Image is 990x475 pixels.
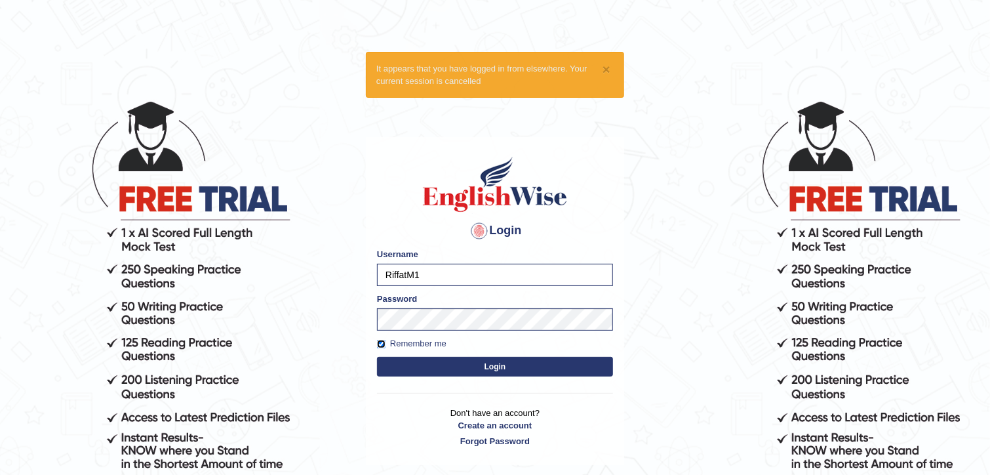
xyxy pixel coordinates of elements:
label: Username [377,248,418,260]
label: Password [377,293,417,305]
button: Login [377,357,613,377]
p: Don't have an account? [377,407,613,447]
div: It appears that you have logged in from elsewhere. Your current session is cancelled [366,52,624,98]
input: Remember me [377,340,386,348]
a: Create an account [377,419,613,432]
img: Logo of English Wise sign in for intelligent practice with AI [420,155,570,214]
button: × [603,62,610,76]
label: Remember me [377,337,446,350]
h4: Login [377,220,613,241]
a: Forgot Password [377,435,613,447]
